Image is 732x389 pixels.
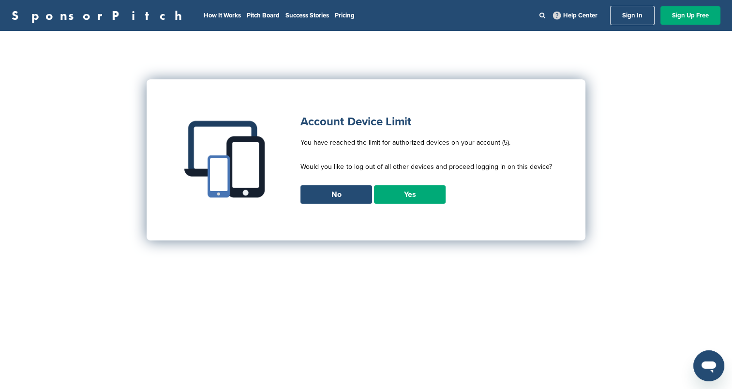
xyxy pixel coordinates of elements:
a: Sign In [610,6,655,25]
a: No [300,185,372,204]
img: Multiple devices [180,113,272,205]
a: Sign Up Free [660,6,720,25]
a: Success Stories [285,12,329,19]
p: You have reached the limit for authorized devices on your account (5). Would you like to log out ... [300,136,552,185]
a: Pricing [335,12,355,19]
h1: Account Device Limit [300,113,552,131]
a: Help Center [551,10,599,21]
a: SponsorPitch [12,9,188,22]
a: How It Works [204,12,241,19]
a: Yes [374,185,446,204]
a: Pitch Board [247,12,280,19]
iframe: Button to launch messaging window [693,350,724,381]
